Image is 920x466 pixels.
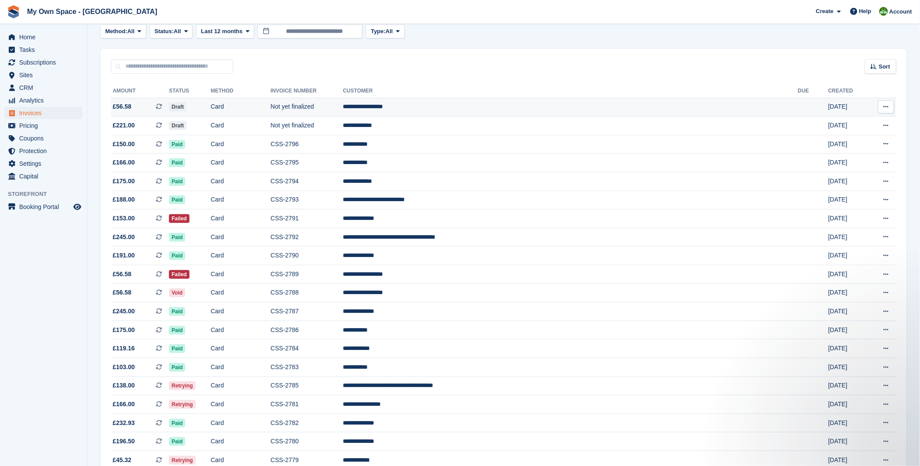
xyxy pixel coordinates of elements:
[343,84,798,98] th: Customer
[169,456,196,465] span: Retrying
[113,121,135,130] span: £221.00
[828,284,868,302] td: [DATE]
[169,400,196,409] span: Retrying
[4,107,83,119] a: menu
[211,432,271,451] td: Card
[113,418,135,428] span: £232.93
[113,307,135,316] span: £245.00
[4,170,83,182] a: menu
[211,84,271,98] th: Method
[211,98,271,116] td: Card
[169,307,185,316] span: Paid
[211,377,271,395] td: Card
[211,414,271,432] td: Card
[169,270,190,279] span: Failed
[169,437,185,446] span: Paid
[271,135,343,154] td: CSS-2796
[169,121,186,130] span: Draft
[150,24,193,39] button: Status: All
[113,363,135,372] span: £103.00
[169,288,185,297] span: Void
[371,27,386,36] span: Type:
[19,145,72,157] span: Protection
[8,190,87,199] span: Storefront
[211,339,271,358] td: Card
[271,414,343,432] td: CSS-2782
[271,98,343,116] td: Not yet finalized
[4,56,83,69] a: menu
[271,209,343,228] td: CSS-2791
[211,395,271,414] td: Card
[169,326,185,335] span: Paid
[798,84,828,98] th: Due
[19,69,72,81] span: Sites
[211,228,271,247] td: Card
[828,247,868,265] td: [DATE]
[211,154,271,172] td: Card
[889,7,912,16] span: Account
[169,214,190,223] span: Failed
[4,158,83,170] a: menu
[113,400,135,409] span: £166.00
[828,265,868,284] td: [DATE]
[4,120,83,132] a: menu
[828,339,868,358] td: [DATE]
[211,247,271,265] td: Card
[19,56,72,69] span: Subscriptions
[271,154,343,172] td: CSS-2795
[386,27,393,36] span: All
[113,456,131,465] span: £45.32
[100,24,146,39] button: Method: All
[271,172,343,191] td: CSS-2794
[271,339,343,358] td: CSS-2784
[271,321,343,339] td: CSS-2786
[4,145,83,157] a: menu
[19,107,72,119] span: Invoices
[19,82,72,94] span: CRM
[828,191,868,209] td: [DATE]
[169,177,185,186] span: Paid
[19,44,72,56] span: Tasks
[113,270,131,279] span: £56.58
[828,395,868,414] td: [DATE]
[4,44,83,56] a: menu
[113,233,135,242] span: £245.00
[19,94,72,106] span: Analytics
[828,84,868,98] th: Created
[169,344,185,353] span: Paid
[211,265,271,284] td: Card
[211,284,271,302] td: Card
[271,284,343,302] td: CSS-2788
[271,247,343,265] td: CSS-2790
[19,158,72,170] span: Settings
[828,209,868,228] td: [DATE]
[169,103,186,111] span: Draft
[169,419,185,428] span: Paid
[19,201,72,213] span: Booking Portal
[113,381,135,390] span: £138.00
[113,195,135,204] span: £188.00
[155,27,174,36] span: Status:
[828,432,868,451] td: [DATE]
[271,395,343,414] td: CSS-2781
[19,120,72,132] span: Pricing
[169,158,185,167] span: Paid
[113,344,135,353] span: £119.16
[271,191,343,209] td: CSS-2793
[271,265,343,284] td: CSS-2789
[201,27,242,36] span: Last 12 months
[879,62,890,71] span: Sort
[828,414,868,432] td: [DATE]
[19,132,72,144] span: Coupons
[169,363,185,372] span: Paid
[211,135,271,154] td: Card
[828,377,868,395] td: [DATE]
[828,321,868,339] td: [DATE]
[211,172,271,191] td: Card
[828,135,868,154] td: [DATE]
[271,358,343,377] td: CSS-2783
[113,177,135,186] span: £175.00
[19,170,72,182] span: Capital
[169,140,185,149] span: Paid
[211,358,271,377] td: Card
